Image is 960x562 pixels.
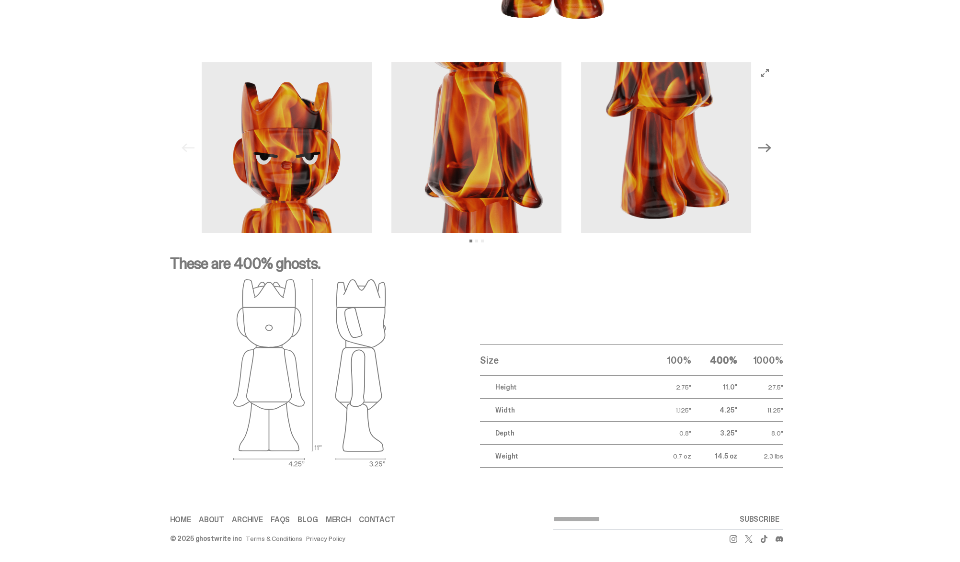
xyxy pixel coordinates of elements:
a: Blog [297,516,318,524]
button: View slide 3 [481,240,484,242]
img: Always-On-Fire---Website-Archive.2501E.png [581,62,752,233]
th: 100% [645,345,691,376]
td: 0.8" [645,422,691,445]
button: SUBSCRIBE [736,510,783,529]
td: 1.125" [645,399,691,422]
a: Contact [359,516,395,524]
td: 0.7 oz [645,445,691,468]
td: Weight [480,445,645,468]
th: 400% [691,345,737,376]
td: 11.25" [737,399,783,422]
img: ghost outlines spec [233,279,387,468]
th: 1000% [737,345,783,376]
td: 8.0" [737,422,783,445]
a: Home [170,516,191,524]
td: 2.3 lbs [737,445,783,468]
p: These are 400% ghosts. [170,256,783,279]
td: 2.75" [645,376,691,399]
button: View slide 2 [475,240,478,242]
img: Always-On-Fire---Website-Archive.2501F.png [391,62,562,233]
a: Merch [326,516,351,524]
td: 14.5 oz [691,445,737,468]
td: Height [480,376,645,399]
button: Next [754,137,776,158]
td: 4.25" [691,399,737,422]
td: Width [480,399,645,422]
a: Terms & Conditions [246,535,302,542]
a: FAQs [271,516,290,524]
a: Archive [232,516,263,524]
td: Depth [480,422,645,445]
button: View full-screen [759,67,771,79]
td: 27.5" [737,376,783,399]
th: Size [480,345,645,376]
div: © 2025 ghostwrite inc [170,535,242,542]
button: View slide 1 [469,240,472,242]
img: Always-On-Fire---Website-Archive.2501XX.png [202,62,372,233]
a: Privacy Policy [306,535,345,542]
td: 3.25" [691,422,737,445]
a: About [199,516,224,524]
td: 11.0" [691,376,737,399]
